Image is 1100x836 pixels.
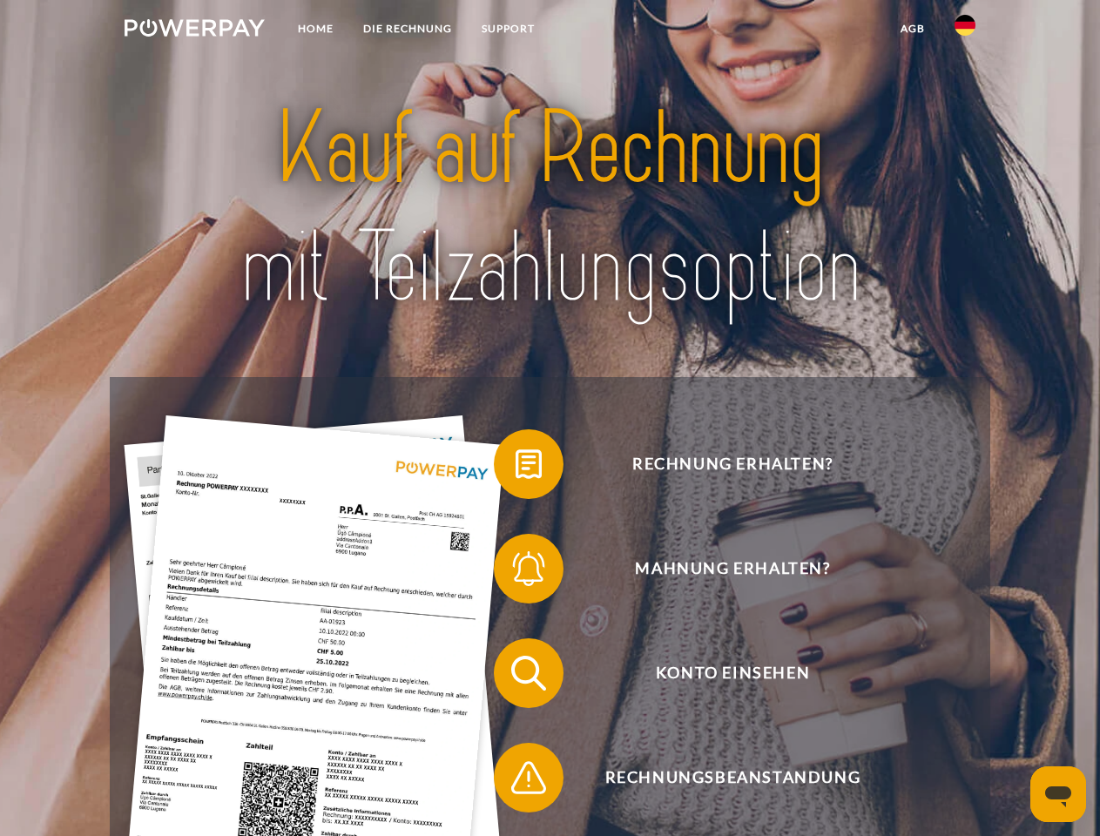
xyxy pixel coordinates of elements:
a: SUPPORT [467,13,550,44]
iframe: Schaltfläche zum Öffnen des Messaging-Fensters [1030,766,1086,822]
button: Mahnung erhalten? [494,534,947,603]
img: qb_search.svg [507,651,550,695]
img: title-powerpay_de.svg [166,84,934,334]
span: Konto einsehen [519,638,946,708]
img: qb_warning.svg [507,756,550,799]
button: Konto einsehen [494,638,947,708]
a: Home [283,13,348,44]
a: DIE RECHNUNG [348,13,467,44]
span: Mahnung erhalten? [519,534,946,603]
a: agb [886,13,940,44]
img: de [955,15,975,36]
span: Rechnung erhalten? [519,429,946,499]
button: Rechnungsbeanstandung [494,743,947,812]
span: Rechnungsbeanstandung [519,743,946,812]
img: qb_bell.svg [507,547,550,590]
img: logo-powerpay-white.svg [125,19,265,37]
button: Rechnung erhalten? [494,429,947,499]
img: qb_bill.svg [507,442,550,486]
